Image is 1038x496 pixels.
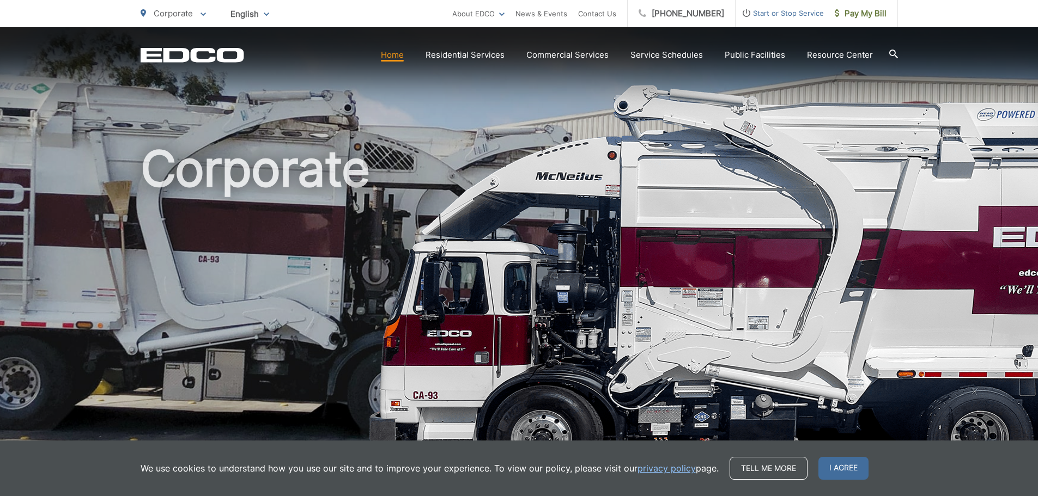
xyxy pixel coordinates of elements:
a: Tell me more [730,457,808,480]
span: Pay My Bill [835,7,887,20]
h1: Corporate [141,142,898,486]
span: I agree [818,457,869,480]
p: We use cookies to understand how you use our site and to improve your experience. To view our pol... [141,462,719,475]
a: Contact Us [578,7,616,20]
a: News & Events [515,7,567,20]
a: Residential Services [426,48,505,62]
a: Public Facilities [725,48,785,62]
a: EDCD logo. Return to the homepage. [141,47,244,63]
a: Resource Center [807,48,873,62]
a: privacy policy [638,462,696,475]
span: English [222,4,277,23]
a: About EDCO [452,7,505,20]
a: Service Schedules [630,48,703,62]
a: Commercial Services [526,48,609,62]
a: Home [381,48,404,62]
span: Corporate [154,8,193,19]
